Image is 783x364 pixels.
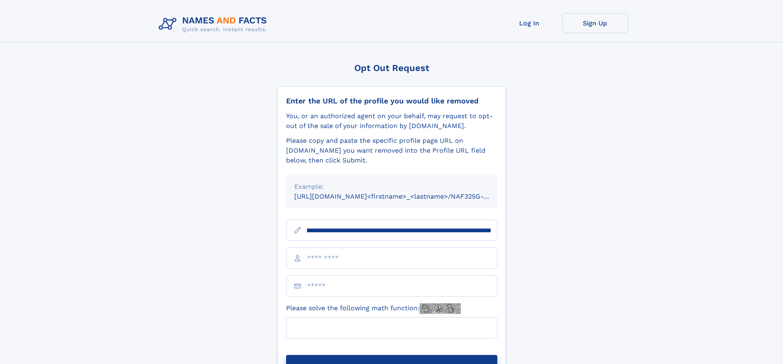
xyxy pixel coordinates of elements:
[286,111,497,131] div: You, or an authorized agent on your behalf, may request to opt-out of the sale of your informatio...
[562,13,628,33] a: Sign Up
[277,63,506,73] div: Opt Out Request
[497,13,562,33] a: Log In
[294,182,489,192] div: Example:
[286,96,497,105] div: Enter the URL of the profile you would like removed
[155,13,274,35] img: Logo Names and Facts
[294,192,513,200] small: [URL][DOMAIN_NAME]<firstname>_<lastname>/NAF325G-xxxxxxxx
[286,136,497,165] div: Please copy and paste the specific profile page URL on [DOMAIN_NAME] you want removed into the Pr...
[286,303,461,314] label: Please solve the following math function:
